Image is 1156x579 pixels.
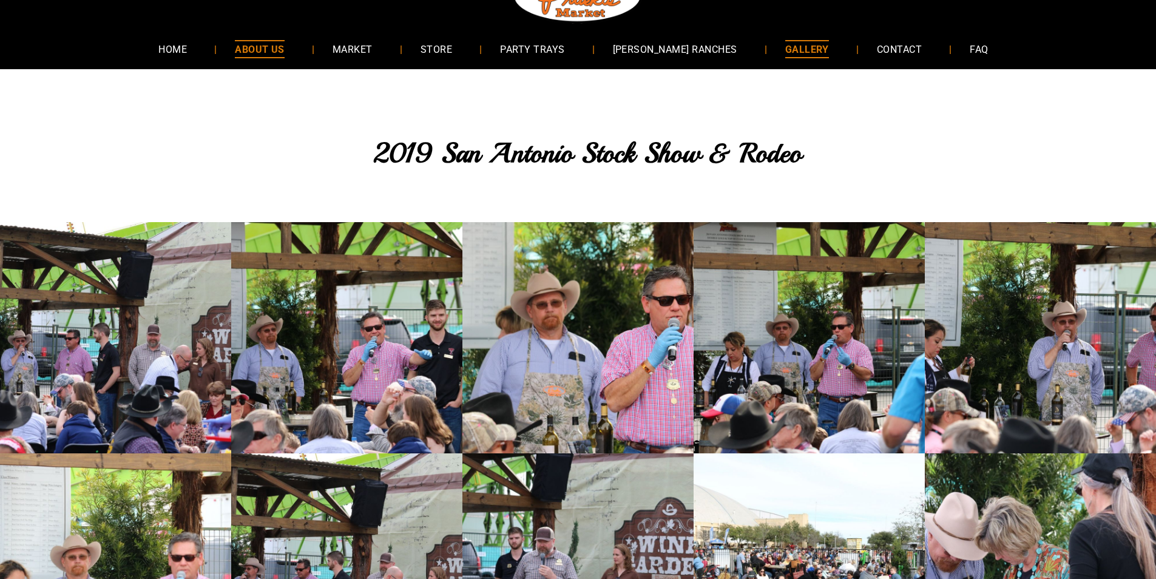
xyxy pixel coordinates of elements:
[402,33,470,65] a: STORE
[952,33,1006,65] a: FAQ
[314,33,391,65] a: MARKET
[235,40,285,58] span: ABOUT US
[859,33,940,65] a: CONTACT
[373,136,802,171] span: 2019 San Antonio Stock Show & Rodeo
[595,33,755,65] a: [PERSON_NAME] RANCHES
[217,33,303,65] a: ABOUT US
[482,33,583,65] a: PARTY TRAYS
[140,33,205,65] a: HOME
[767,33,847,65] a: GALLERY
